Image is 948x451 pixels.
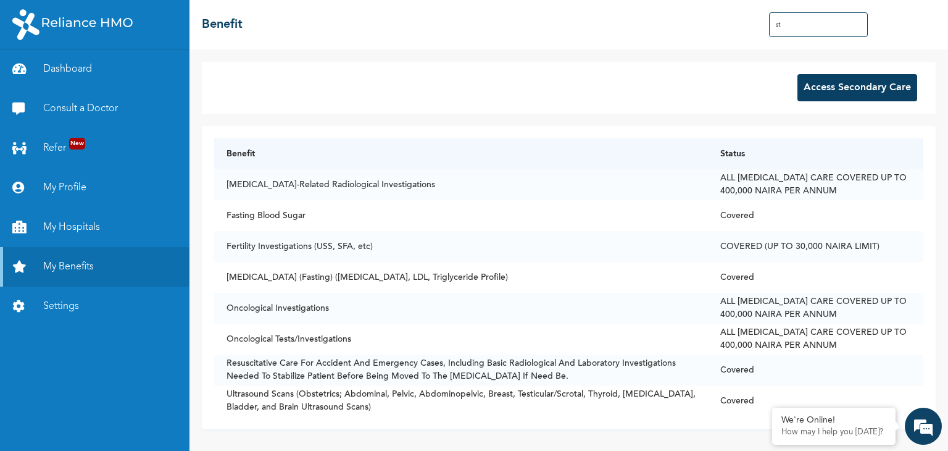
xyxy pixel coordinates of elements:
[64,69,207,85] div: Chat with us now
[708,169,923,200] td: ALL [MEDICAL_DATA] CARE COVERED UP TO 400,000 NAIRA PER ANNUM
[781,428,886,437] p: How may I help you today?
[708,231,923,262] td: COVERED (UP TO 30,000 NAIRA LIMIT)
[202,6,232,36] div: Minimize live chat window
[72,158,170,282] span: We're online!
[708,324,923,355] td: ALL [MEDICAL_DATA] CARE COVERED UP TO 400,000 NAIRA PER ANNUM
[769,12,868,37] input: Search Benefits...
[214,169,708,200] td: [MEDICAL_DATA]-Related Radiological Investigations
[708,386,923,416] td: Covered
[12,9,133,40] img: RelianceHMO's Logo
[69,138,85,150] span: New
[214,262,708,293] td: [MEDICAL_DATA] (Fasting) ([MEDICAL_DATA], LDL, Triglyceride Profile)
[708,355,923,386] td: Covered
[214,293,708,324] td: Oncological Investigations
[202,15,243,34] h2: Benefit
[6,406,121,415] span: Conversation
[797,74,917,101] button: Access Secondary Care
[214,138,708,169] th: Benefit
[214,386,708,416] td: Ultrasound Scans (Obstetrics; Abdominal, Pelvic, Abdominopelvic, Breast, Testicular/Scrotal, Thyr...
[708,262,923,293] td: Covered
[708,293,923,324] td: ALL [MEDICAL_DATA] CARE COVERED UP TO 400,000 NAIRA PER ANNUM
[214,324,708,355] td: Oncological Tests/Investigations
[708,200,923,231] td: Covered
[214,200,708,231] td: Fasting Blood Sugar
[214,231,708,262] td: Fertility Investigations (USS, SFA, etc)
[214,355,708,386] td: Resuscitative Care For Accident And Emergency Cases, Including Basic Radiological And Laboratory ...
[781,415,886,426] div: We're Online!
[708,138,923,169] th: Status
[23,62,50,93] img: d_794563401_company_1708531726252_794563401
[121,384,236,423] div: FAQs
[6,341,235,384] textarea: Type your message and hit 'Enter'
